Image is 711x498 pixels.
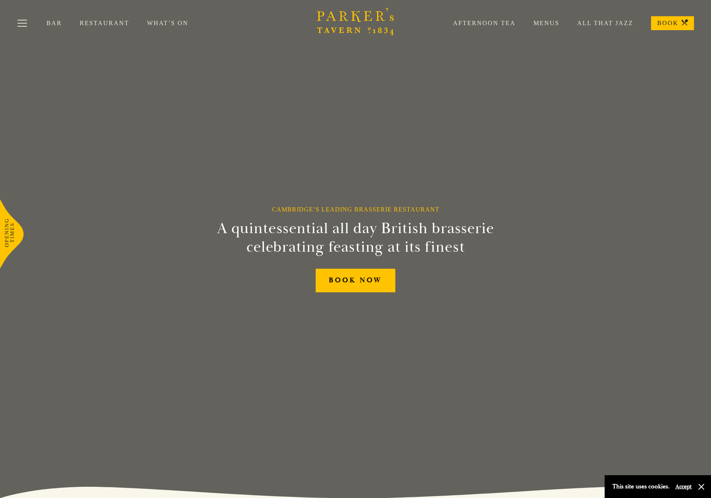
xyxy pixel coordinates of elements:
[179,219,532,256] h2: A quintessential all day British brasserie celebrating feasting at its finest
[272,206,439,213] h1: Cambridge’s Leading Brasserie Restaurant
[697,483,705,491] button: Close and accept
[612,481,670,492] p: This site uses cookies.
[675,483,692,490] button: Accept
[316,269,395,292] a: BOOK NOW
